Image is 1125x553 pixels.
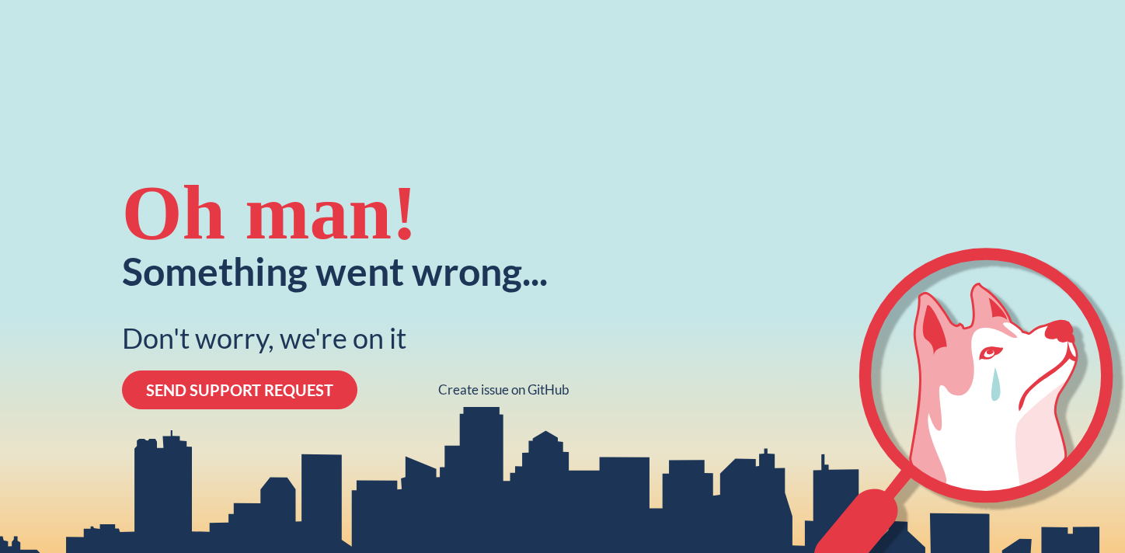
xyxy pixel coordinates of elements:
[16,16,52,68] a: sandbox logo
[438,382,569,398] a: Create issue on GitHub
[122,252,548,290] div: Something went wrong...
[122,174,418,252] div: Oh man!
[16,16,52,63] img: sandbox logo
[122,322,406,355] div: Don't worry, we're on it
[122,370,357,409] button: SEND SUPPORT REQUEST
